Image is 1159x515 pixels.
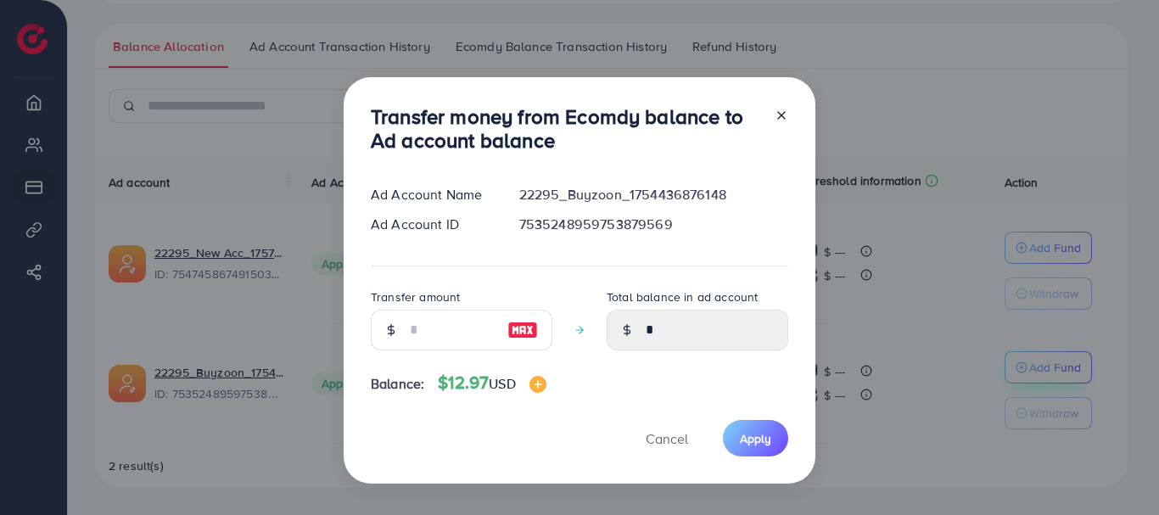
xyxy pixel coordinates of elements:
div: Ad Account Name [357,185,506,204]
label: Transfer amount [371,288,460,305]
button: Cancel [624,420,709,456]
img: image [529,376,546,393]
span: Balance: [371,374,424,394]
div: Ad Account ID [357,215,506,234]
h4: $12.97 [438,372,546,394]
button: Apply [723,420,788,456]
label: Total balance in ad account [607,288,758,305]
iframe: Chat [1087,439,1146,502]
h3: Transfer money from Ecomdy balance to Ad account balance [371,104,761,154]
span: Apply [740,430,771,447]
div: 22295_Buyzoon_1754436876148 [506,185,802,204]
img: image [507,320,538,340]
span: Cancel [646,429,688,448]
span: USD [489,374,515,393]
div: 7535248959753879569 [506,215,802,234]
